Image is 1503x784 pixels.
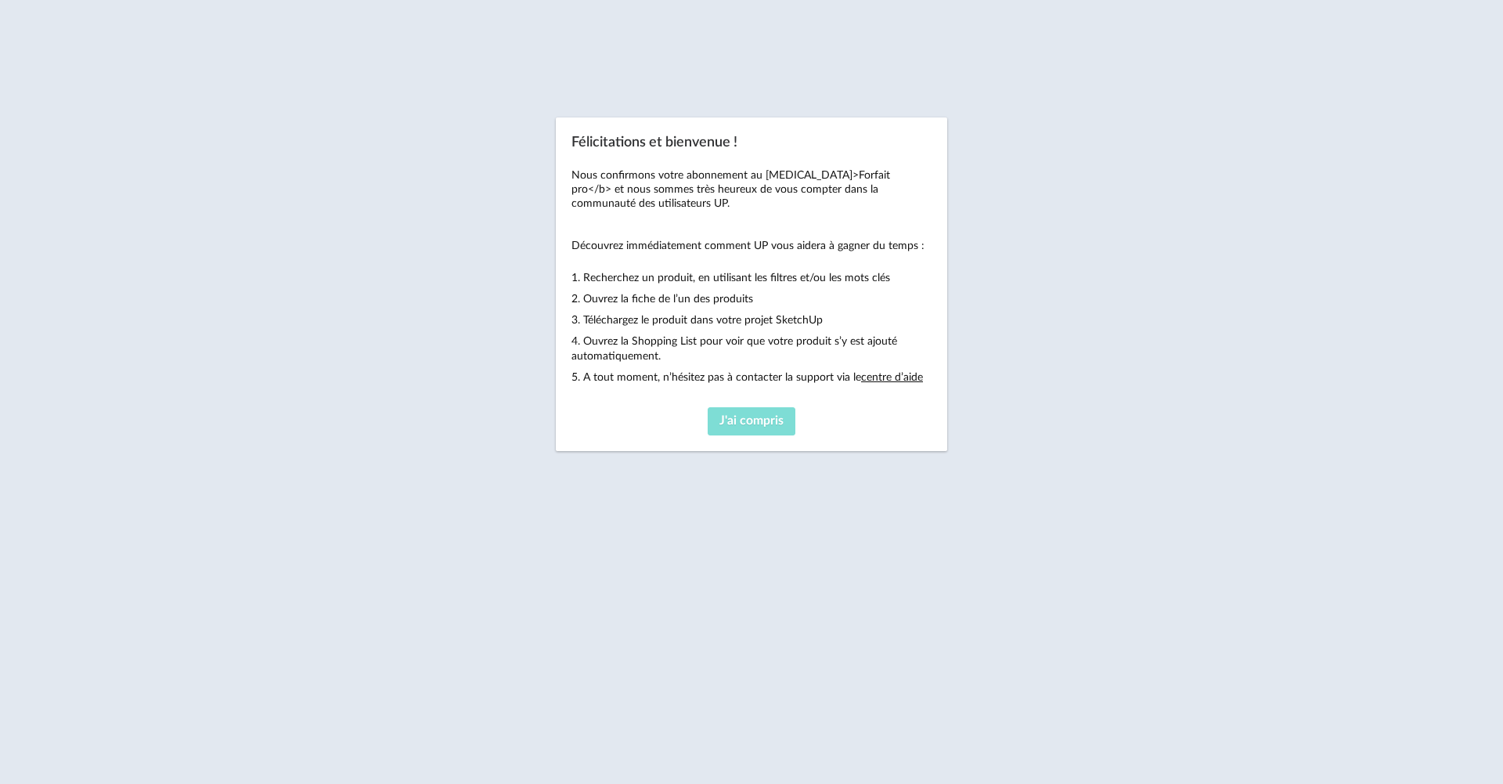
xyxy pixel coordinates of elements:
[571,370,932,385] p: 5. A tout moment, n’hésitez pas à contacter la support via le
[571,239,932,253] p: Découvrez immédiatement comment UP vous aidera à gagner du temps :
[708,407,795,435] button: J'ai compris
[571,135,737,150] span: Félicitations et bienvenue !
[571,292,932,306] p: 2. Ouvrez la fiche de l’un des produits
[719,414,784,427] span: J'ai compris
[861,372,923,383] a: centre d’aide
[556,117,947,451] div: Félicitations et bienvenue !
[571,334,932,363] p: 4. Ouvrez la Shopping List pour voir que votre produit s’y est ajouté automatiquement.
[571,168,932,211] p: Nous confirmons votre abonnement au [MEDICAL_DATA]>Forfait pro</b> et nous sommes très heureux de...
[571,271,932,285] p: 1. Recherchez un produit, en utilisant les filtres et/ou les mots clés
[571,313,932,327] p: 3. Téléchargez le produit dans votre projet SketchUp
